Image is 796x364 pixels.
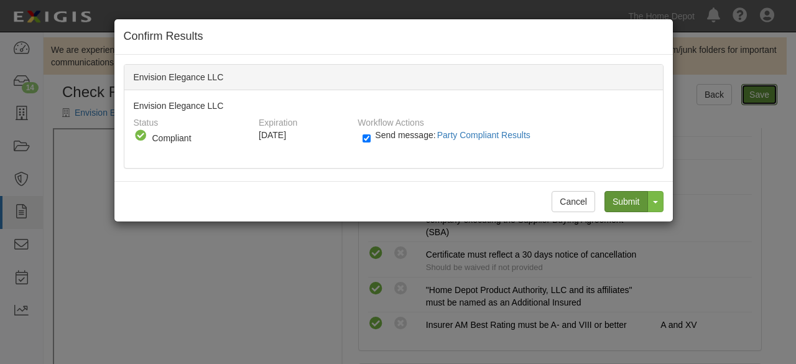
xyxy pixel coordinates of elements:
input: Send message:Party Compliant Results [363,131,371,146]
button: Cancel [552,191,595,212]
div: [DATE] [259,129,348,141]
div: Envision Elegance LLC [124,90,663,168]
span: Send message: [375,130,535,140]
span: Party Compliant Results [437,130,530,140]
label: Status [134,112,159,129]
div: Envision Elegance LLC [124,65,663,90]
button: Send message: [436,127,535,143]
label: Expiration [259,112,297,129]
h4: Confirm Results [124,29,664,45]
i: Compliant [134,129,147,142]
div: Compliant [152,132,246,144]
label: Workflow Actions [358,112,423,129]
input: Submit [604,191,648,212]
